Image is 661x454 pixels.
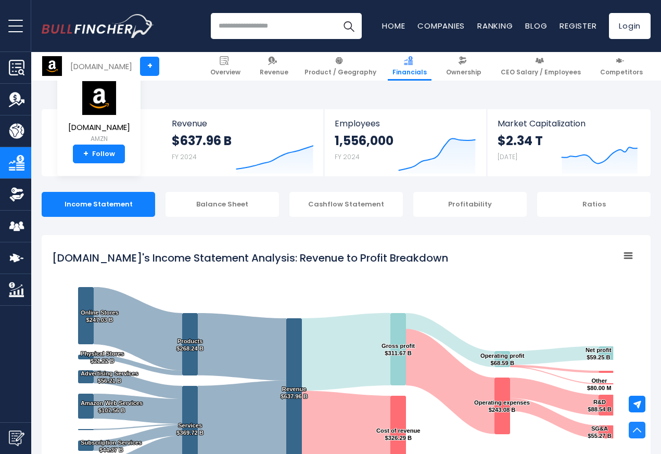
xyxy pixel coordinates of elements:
[588,425,611,439] text: SG&A $55.27 B
[474,399,530,413] text: Operating expenses $243.08 B
[81,439,142,453] text: Subscription Services $44.37 B
[498,119,639,128] span: Market Capitalization
[477,20,513,31] a: Ranking
[586,347,612,360] text: Net profit $59.25 B
[281,386,308,399] text: Revenue $637.96 B
[336,13,362,39] button: Search
[382,343,415,356] text: Gross profit $311.67 B
[382,20,405,31] a: Home
[335,152,360,161] small: FY 2024
[335,119,476,128] span: Employees
[480,353,525,366] text: Operating profit $68.59 B
[260,68,288,76] span: Revenue
[588,399,611,412] text: R&D $88.54 B
[304,68,376,76] span: Product / Geography
[498,152,517,161] small: [DATE]
[68,134,130,144] small: AMZN
[300,52,381,81] a: Product / Geography
[81,400,143,413] text: Amazon Web Services $107.56 B
[68,80,131,145] a: [DOMAIN_NAME] AMZN
[376,427,421,441] text: Cost of revenue $326.29 B
[498,133,543,149] strong: $2.34 T
[501,68,581,76] span: CEO Salary / Employees
[413,192,527,217] div: Profitability
[81,81,117,115] img: AMZN logo
[255,52,293,81] a: Revenue
[417,20,465,31] a: Companies
[335,133,393,149] strong: 1,556,000
[600,68,643,76] span: Competitors
[289,192,403,217] div: Cashflow Statement
[176,338,204,352] text: Products $268.24 B
[166,192,279,217] div: Balance Sheet
[609,13,651,39] a: Login
[68,123,130,132] span: [DOMAIN_NAME]
[206,52,245,81] a: Overview
[52,251,448,265] tspan: [DOMAIN_NAME]'s Income Statement Analysis: Revenue to Profit Breakdown
[42,14,154,38] a: Go to homepage
[73,145,125,163] a: +Follow
[324,109,486,176] a: Employees 1,556,000 FY 2024
[446,68,481,76] span: Ownership
[525,20,547,31] a: Blog
[81,351,124,364] text: Physical Stores $21.22 B
[587,378,612,391] text: Other $80.00 M
[392,68,427,76] span: Financials
[42,56,62,76] img: AMZN logo
[42,14,154,38] img: Bullfincher logo
[172,119,314,128] span: Revenue
[595,52,647,81] a: Competitors
[42,192,155,217] div: Income Statement
[487,109,650,176] a: Market Capitalization $2.34 T [DATE]
[496,52,586,81] a: CEO Salary / Employees
[176,422,204,436] text: Services $369.72 B
[9,187,24,202] img: Ownership
[388,52,431,81] a: Financials
[81,370,138,384] text: Advertising Services $56.21 B
[140,57,159,76] a: +
[537,192,651,217] div: Ratios
[81,309,119,323] text: Online Stores $247.03 B
[70,60,132,72] div: [DOMAIN_NAME]
[161,109,324,176] a: Revenue $637.96 B FY 2024
[172,133,232,149] strong: $637.96 B
[560,20,596,31] a: Register
[210,68,240,76] span: Overview
[441,52,486,81] a: Ownership
[172,152,197,161] small: FY 2024
[83,149,88,159] strong: +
